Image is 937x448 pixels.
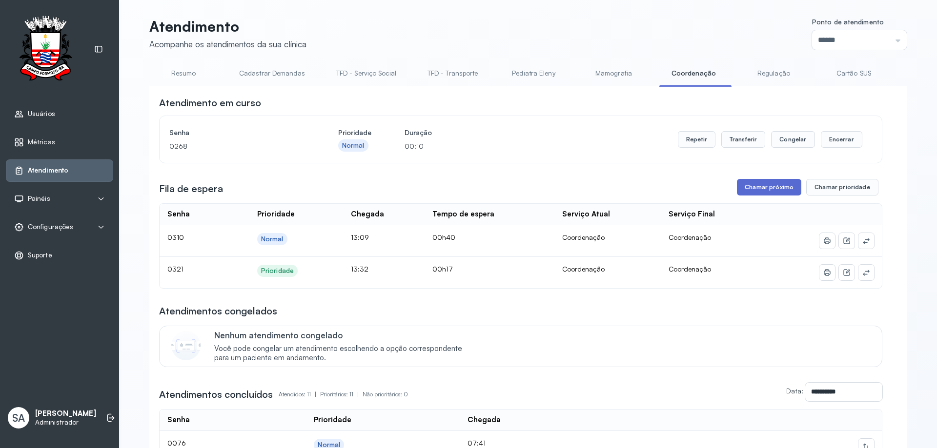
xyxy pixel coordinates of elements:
span: 13:32 [351,265,368,273]
a: Pediatra Eleny [499,65,568,81]
div: Normal [342,141,365,150]
button: Repetir [678,131,715,148]
p: Nenhum atendimento congelado [214,330,472,340]
p: Não prioritários: 0 [363,388,408,401]
span: 13:09 [351,233,369,241]
p: Prioritários: 11 [320,388,363,401]
div: Coordenação [562,233,652,242]
span: Ponto de atendimento [812,18,884,26]
a: Resumo [149,65,218,81]
img: Logotipo do estabelecimento [10,16,81,83]
a: TFD - Serviço Social [326,65,406,81]
a: Atendimento [14,166,105,175]
p: Administrador [35,418,96,427]
div: Serviço Atual [562,210,610,219]
div: Coordenação [562,265,652,273]
p: Atendimento [149,18,306,35]
a: Regulação [739,65,808,81]
h4: Duração [405,126,432,139]
span: 0076 [167,439,186,447]
a: Mamografia [579,65,648,81]
span: Configurações [28,223,73,231]
span: | [357,390,359,398]
div: Normal [261,235,284,243]
p: 0268 [169,139,305,153]
p: 00:10 [405,139,432,153]
button: Transferir [721,131,766,148]
span: Painéis [28,195,50,203]
div: Chegada [468,415,501,425]
span: Atendimento [28,166,68,175]
span: Coordenação [669,265,711,273]
p: Atendidos: 11 [279,388,320,401]
span: 0321 [167,265,183,273]
div: Senha [167,415,190,425]
button: Encerrar [821,131,862,148]
h3: Atendimentos congelados [159,304,277,318]
div: Prioridade [261,267,294,275]
h3: Atendimentos concluídos [159,388,273,401]
a: TFD - Transporte [418,65,488,81]
img: Imagem de CalloutCard [171,331,201,360]
a: Usuários [14,109,105,119]
div: Prioridade [257,210,295,219]
label: Data: [786,387,803,395]
span: Coordenação [669,233,711,241]
div: Senha [167,210,190,219]
span: Métricas [28,138,55,146]
span: 0310 [167,233,184,241]
button: Chamar prioridade [806,179,878,195]
button: Congelar [771,131,815,148]
a: Cartão SUS [819,65,888,81]
a: Cadastrar Demandas [229,65,315,81]
h3: Fila de espera [159,182,223,195]
div: Serviço Final [669,210,715,219]
span: 07:41 [468,439,486,447]
div: Acompanhe os atendimentos da sua clínica [149,39,306,49]
span: Usuários [28,110,55,118]
a: Métricas [14,137,105,147]
div: Chegada [351,210,384,219]
div: Tempo de espera [432,210,494,219]
h4: Senha [169,126,305,139]
span: | [315,390,316,398]
span: 00h40 [432,233,455,241]
div: Prioridade [314,415,351,425]
button: Chamar próximo [737,179,801,195]
span: Suporte [28,251,52,259]
h4: Prioridade [338,126,371,139]
a: Coordenação [659,65,728,81]
p: [PERSON_NAME] [35,409,96,418]
span: 00h17 [432,265,453,273]
span: Você pode congelar um atendimento escolhendo a opção correspondente para um paciente em andamento. [214,344,472,363]
h3: Atendimento em curso [159,96,261,110]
